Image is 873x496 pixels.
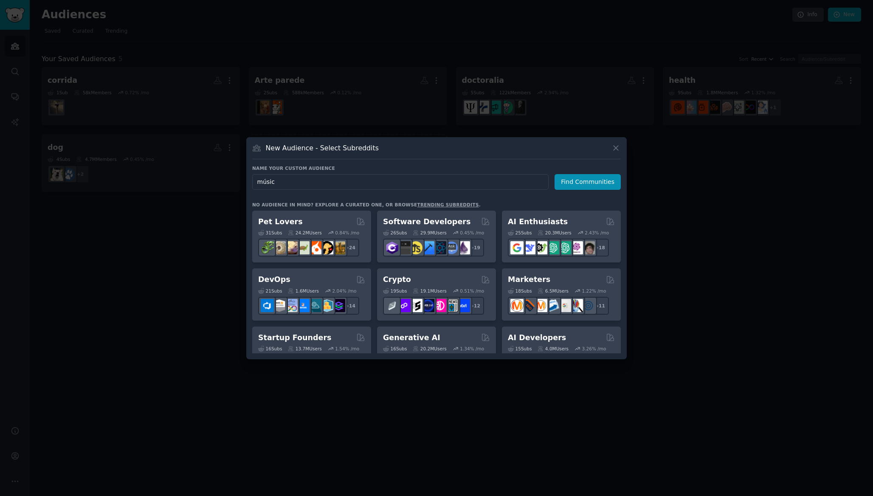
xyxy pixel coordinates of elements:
div: 1.22 % /mo [582,288,606,294]
div: 24.2M Users [288,230,321,236]
div: + 14 [341,297,359,315]
img: AWS_Certified_Experts [273,299,286,312]
img: ballpython [273,241,286,254]
h2: Crypto [383,274,411,285]
img: ethstaker [409,299,422,312]
img: MarketingResearch [570,299,583,312]
div: + 11 [591,297,609,315]
img: Docker_DevOps [284,299,298,312]
img: web3 [421,299,434,312]
div: + 19 [466,239,484,256]
img: turtle [296,241,310,254]
img: elixir [457,241,470,254]
img: herpetology [261,241,274,254]
div: 19 Sub s [383,288,407,294]
img: defiblockchain [433,299,446,312]
img: AItoolsCatalog [534,241,547,254]
img: csharp [386,241,399,254]
div: 18 Sub s [508,288,532,294]
div: 0.45 % /mo [460,230,484,236]
img: platformengineering [308,299,321,312]
img: googleads [558,299,571,312]
div: 29.9M Users [413,230,446,236]
img: Emailmarketing [546,299,559,312]
h3: New Audience - Select Subreddits [266,144,379,152]
img: content_marketing [510,299,524,312]
img: dogbreed [332,241,345,254]
h2: Startup Founders [258,333,331,343]
h2: Software Developers [383,217,470,227]
div: No audience in mind? Explore a curated one, or browse . [252,202,481,208]
img: PlatformEngineers [332,299,345,312]
h3: Name your custom audience [252,165,621,171]
div: 2.04 % /mo [332,288,357,294]
div: 20.2M Users [413,346,446,352]
img: ethfinance [386,299,399,312]
div: 19.1M Users [413,288,446,294]
img: AskComputerScience [445,241,458,254]
div: + 24 [341,239,359,256]
div: 4.0M Users [538,346,569,352]
h2: Marketers [508,274,550,285]
h2: Generative AI [383,333,440,343]
button: Find Communities [555,174,621,190]
img: 0xPolygon [397,299,411,312]
img: learnjavascript [409,241,422,254]
h2: AI Enthusiasts [508,217,568,227]
div: 26 Sub s [383,230,407,236]
div: 0.84 % /mo [335,230,359,236]
h2: Pet Lovers [258,217,303,227]
img: AskMarketing [534,299,547,312]
input: Pick a short name, like "Digital Marketers" or "Movie-Goers" [252,174,549,190]
div: 13.7M Users [288,346,321,352]
div: 1.6M Users [288,288,319,294]
div: 2.43 % /mo [585,230,609,236]
img: reactnative [433,241,446,254]
div: 16 Sub s [258,346,282,352]
img: OpenAIDev [570,241,583,254]
div: 25 Sub s [508,230,532,236]
img: cockatiel [308,241,321,254]
div: 6.5M Users [538,288,569,294]
div: + 18 [591,239,609,256]
img: azuredevops [261,299,274,312]
img: ArtificalIntelligence [582,241,595,254]
div: 15 Sub s [508,346,532,352]
div: 21 Sub s [258,288,282,294]
div: 3.26 % /mo [582,346,606,352]
img: DevOpsLinks [296,299,310,312]
div: 16 Sub s [383,346,407,352]
img: DeepSeek [522,241,535,254]
img: PetAdvice [320,241,333,254]
div: 1.54 % /mo [335,346,359,352]
div: 20.3M Users [538,230,571,236]
img: software [397,241,411,254]
div: 1.34 % /mo [460,346,484,352]
img: leopardgeckos [284,241,298,254]
img: GoogleGeminiAI [510,241,524,254]
h2: DevOps [258,274,290,285]
img: CryptoNews [445,299,458,312]
h2: AI Developers [508,333,566,343]
div: 0.51 % /mo [460,288,484,294]
img: iOSProgramming [421,241,434,254]
img: bigseo [522,299,535,312]
img: aws_cdk [320,299,333,312]
img: chatgpt_prompts_ [558,241,571,254]
div: + 12 [466,297,484,315]
img: chatgpt_promptDesign [546,241,559,254]
img: OnlineMarketing [582,299,595,312]
a: trending subreddits [417,202,479,207]
div: 31 Sub s [258,230,282,236]
img: defi_ [457,299,470,312]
